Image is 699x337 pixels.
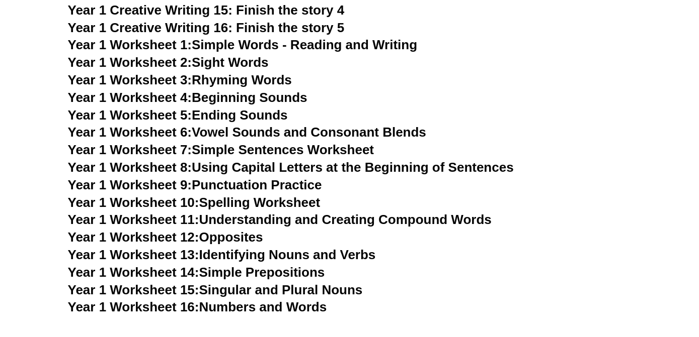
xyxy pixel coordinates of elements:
span: Year 1 Worksheet 8: [68,160,192,175]
a: Year 1 Worksheet 14:Simple Prepositions [68,265,325,280]
span: Year 1 Worksheet 2: [68,55,192,70]
span: Year 1 Worksheet 3: [68,72,192,87]
a: Year 1 Worksheet 5:Ending Sounds [68,107,288,123]
span: Year 1 Worksheet 10: [68,195,199,210]
a: Year 1 Worksheet 2:Sight Words [68,55,269,70]
span: Year 1 Worksheet 15: [68,282,199,297]
span: Year 1 Worksheet 14: [68,265,199,280]
span: Year 1 Worksheet 6: [68,125,192,140]
a: Year 1 Worksheet 16:Numbers and Words [68,299,327,314]
span: Year 1 Worksheet 13: [68,247,199,262]
span: Year 1 Worksheet 11: [68,212,199,227]
span: Year 1 Worksheet 9: [68,177,192,192]
a: Year 1 Worksheet 13:Identifying Nouns and Verbs [68,247,376,262]
a: Year 1 Worksheet 8:Using Capital Letters at the Beginning of Sentences [68,160,514,175]
a: Year 1 Worksheet 4:Beginning Sounds [68,90,307,105]
a: Year 1 Worksheet 15:Singular and Plural Nouns [68,282,363,297]
span: Year 1 Worksheet 16: [68,299,199,314]
a: Year 1 Worksheet 9:Punctuation Practice [68,177,322,192]
a: Year 1 Worksheet 3:Rhyming Words [68,72,292,87]
span: Year 1 Worksheet 7: [68,142,192,157]
a: Year 1 Worksheet 11:Understanding and Creating Compound Words [68,212,492,227]
a: Year 1 Worksheet 6:Vowel Sounds and Consonant Blends [68,125,426,140]
span: Year 1 Worksheet 4: [68,90,192,105]
iframe: Chat Widget [526,223,699,337]
a: Year 1 Worksheet 10:Spelling Worksheet [68,195,321,210]
a: Year 1 Worksheet 1:Simple Words - Reading and Writing [68,37,418,52]
a: Year 1 Worksheet 7:Simple Sentences Worksheet [68,142,374,157]
span: Year 1 Worksheet 5: [68,107,192,123]
a: Year 1 Worksheet 12:Opposites [68,230,263,245]
a: Year 1 Creative Writing 16: Finish the story 5 [68,20,345,35]
span: Year 1 Worksheet 12: [68,230,199,245]
a: Year 1 Creative Writing 15: Finish the story 4 [68,3,345,18]
span: Year 1 Worksheet 1: [68,37,192,52]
